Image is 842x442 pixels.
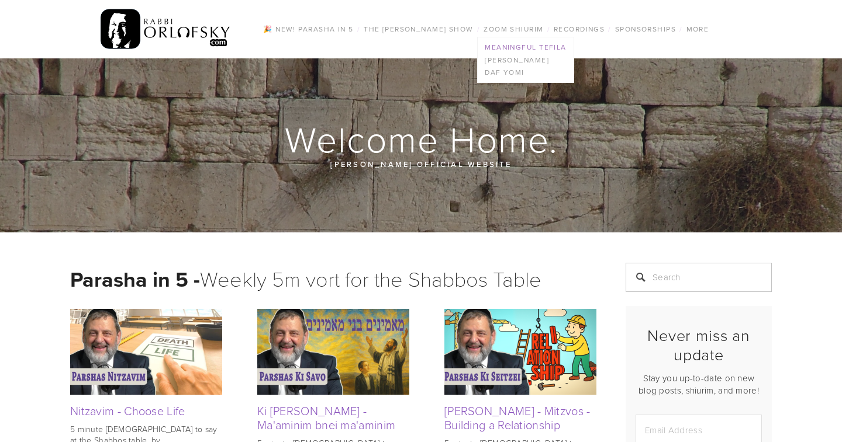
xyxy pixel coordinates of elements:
[70,309,222,394] img: Nitzavim - Choose Life
[679,24,682,34] span: /
[478,66,573,79] a: Daf Yomi
[360,22,477,37] a: The [PERSON_NAME] Show
[683,22,713,37] a: More
[608,24,611,34] span: /
[101,6,231,52] img: RabbiOrlofsky.com
[636,326,762,364] h2: Never miss an update
[257,402,395,433] a: Ki [PERSON_NAME] - Ma'aminim bnei ma'aminim
[478,54,573,67] a: [PERSON_NAME]
[70,402,185,419] a: Nitzavim - Choose Life
[444,309,596,394] img: Ki Seitzei - Mitzvos - Building a Relationship
[626,263,772,292] input: Search
[550,22,608,37] a: Recordings
[70,120,773,158] h1: Welcome Home.
[444,402,591,433] a: [PERSON_NAME] - Mitzvos - Building a Relationship
[477,24,480,34] span: /
[70,263,596,295] h1: Weekly 5m vort for the Shabbos Table
[357,24,360,34] span: /
[636,372,762,396] p: Stay you up-to-date on new blog posts, shiurim, and more!
[547,24,550,34] span: /
[140,158,702,170] p: [PERSON_NAME] official website
[257,309,409,394] img: Ki Savo - Ma'aminim bnei ma'aminim
[478,41,573,54] a: Meaningful Tefila
[260,22,357,37] a: 🎉 NEW! Parasha in 5
[480,22,547,37] a: Zoom Shiurim
[70,264,200,294] strong: Parasha in 5 -
[612,22,679,37] a: Sponsorships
